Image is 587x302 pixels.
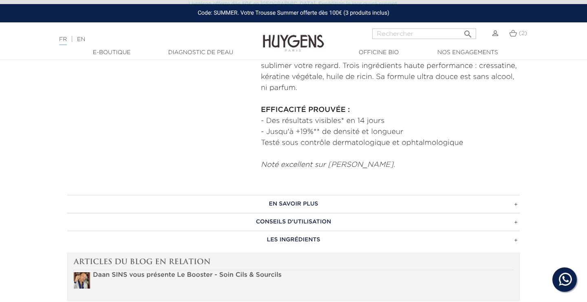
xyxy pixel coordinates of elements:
[55,35,238,44] div: |
[261,116,520,149] p: - Des résultats visibles* en 14 jours - Jusqu'à +19%** de densité et longueur Testé sous contrôle...
[160,48,241,57] a: Diagnostic de peau
[427,48,508,57] a: Nos engagements
[338,48,419,57] a: Officine Bio
[261,161,395,169] em: Noté excellent sur [PERSON_NAME].
[67,213,520,231] a: CONSEILS D'UTILISATION
[74,272,90,289] img: Daan SINS vous présente Le Booster - Soin Cils & Sourcils
[67,231,520,249] a: LES INGRÉDIENTS
[77,37,85,42] a: EN
[519,31,527,36] span: (2)
[263,22,324,53] img: Huygens
[71,48,152,57] a: E-Boutique
[463,27,473,37] i: 
[261,28,520,94] p: Ce soin revitalisant pour les cils et les sourcils aide à empêcher la casse et protège les cils d...
[59,37,67,45] a: FR
[74,257,513,271] h3: Articles du blog en relation
[261,106,350,114] strong: EFFICACITÉ PROUVÉE :
[67,195,520,213] a: EN SAVOIR PLUS
[509,30,527,37] a: (2)
[93,272,282,278] a: Daan SINS vous présente Le Booster - Soin Cils & Sourcils
[461,26,475,37] button: 
[372,28,476,39] input: Rechercher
